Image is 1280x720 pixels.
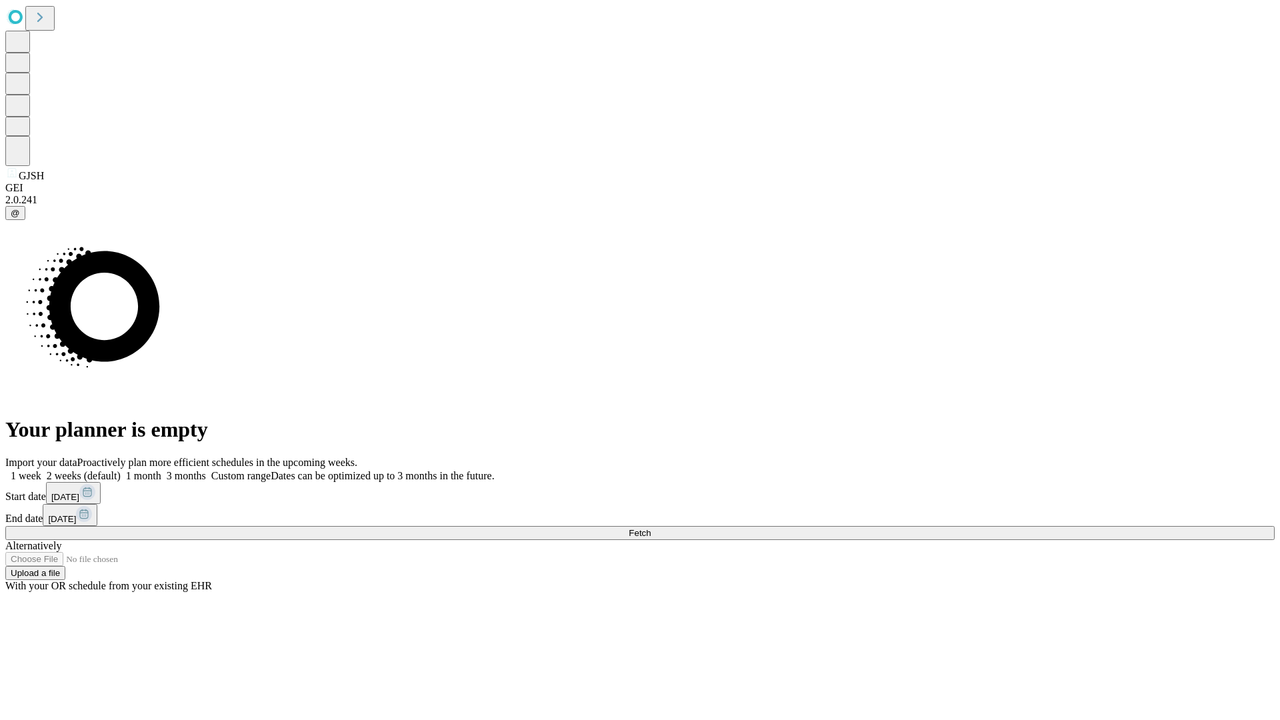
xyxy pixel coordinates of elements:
span: Proactively plan more efficient schedules in the upcoming weeks. [77,457,357,468]
button: @ [5,206,25,220]
span: Dates can be optimized up to 3 months in the future. [271,470,494,481]
span: [DATE] [51,492,79,502]
span: @ [11,208,20,218]
button: [DATE] [46,482,101,504]
span: GJSH [19,170,44,181]
span: 2 weeks (default) [47,470,121,481]
button: Fetch [5,526,1275,540]
h1: Your planner is empty [5,417,1275,442]
button: Upload a file [5,566,65,580]
span: Custom range [211,470,271,481]
span: Import your data [5,457,77,468]
span: Fetch [629,528,651,538]
div: GEI [5,182,1275,194]
span: 1 week [11,470,41,481]
span: 1 month [126,470,161,481]
span: 3 months [167,470,206,481]
div: End date [5,504,1275,526]
button: [DATE] [43,504,97,526]
div: Start date [5,482,1275,504]
span: With your OR schedule from your existing EHR [5,580,212,591]
span: Alternatively [5,540,61,551]
div: 2.0.241 [5,194,1275,206]
span: [DATE] [48,514,76,524]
